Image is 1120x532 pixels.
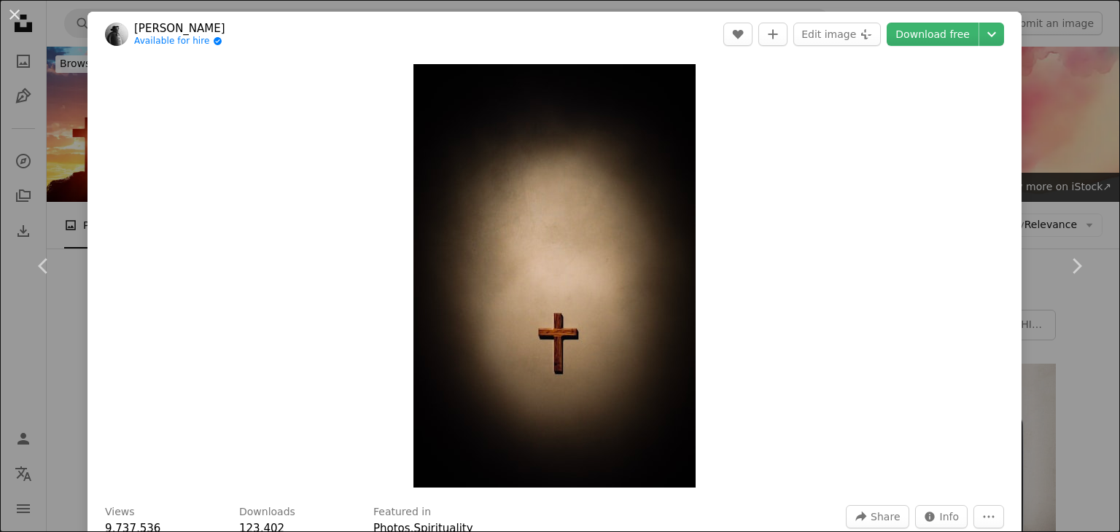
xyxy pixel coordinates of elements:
[915,505,968,528] button: Stats about this image
[887,23,979,46] a: Download free
[105,23,128,46] img: Go to James's profile
[105,505,135,520] h3: Views
[973,505,1004,528] button: More Actions
[413,64,696,488] img: cross cutout decor
[846,505,909,528] button: Share this image
[134,36,225,47] a: Available for hire
[413,64,696,488] button: Zoom in on this image
[793,23,881,46] button: Edit image
[723,23,752,46] button: Like
[940,506,960,528] span: Info
[1032,196,1120,336] a: Next
[239,505,295,520] h3: Downloads
[373,505,431,520] h3: Featured in
[871,506,900,528] span: Share
[134,21,225,36] a: [PERSON_NAME]
[758,23,787,46] button: Add to Collection
[979,23,1004,46] button: Choose download size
